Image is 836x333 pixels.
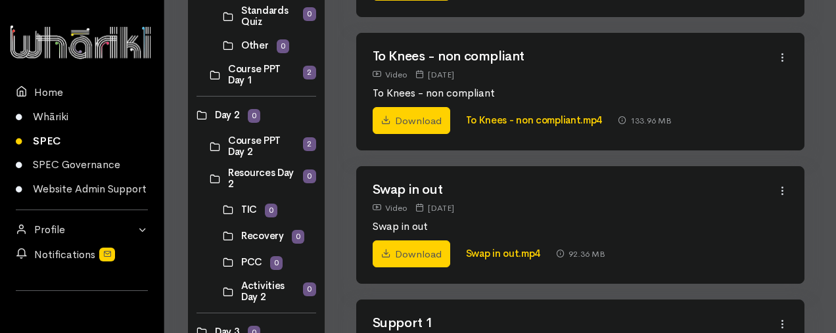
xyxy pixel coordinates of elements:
p: To Knees - non compliant [373,85,778,101]
div: Video [373,201,407,215]
div: Follow us on LinkedIn [16,299,148,330]
a: To Knees - non compliant.mp4 [466,114,603,126]
div: Video [373,68,407,81]
a: Swap in out.mp4 [466,247,541,259]
div: 92.36 MB [556,247,605,261]
div: [DATE] [415,68,454,81]
div: [DATE] [415,201,454,215]
div: 133.96 MB [618,114,672,127]
h2: To Knees - non compliant [373,49,778,64]
h2: Support 1 [373,316,778,330]
p: Swap in out [373,219,778,234]
a: Download [373,107,450,135]
h2: Swap in out [373,183,778,197]
iframe: LinkedIn Embedded Content [56,299,108,315]
a: Download [373,240,450,268]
